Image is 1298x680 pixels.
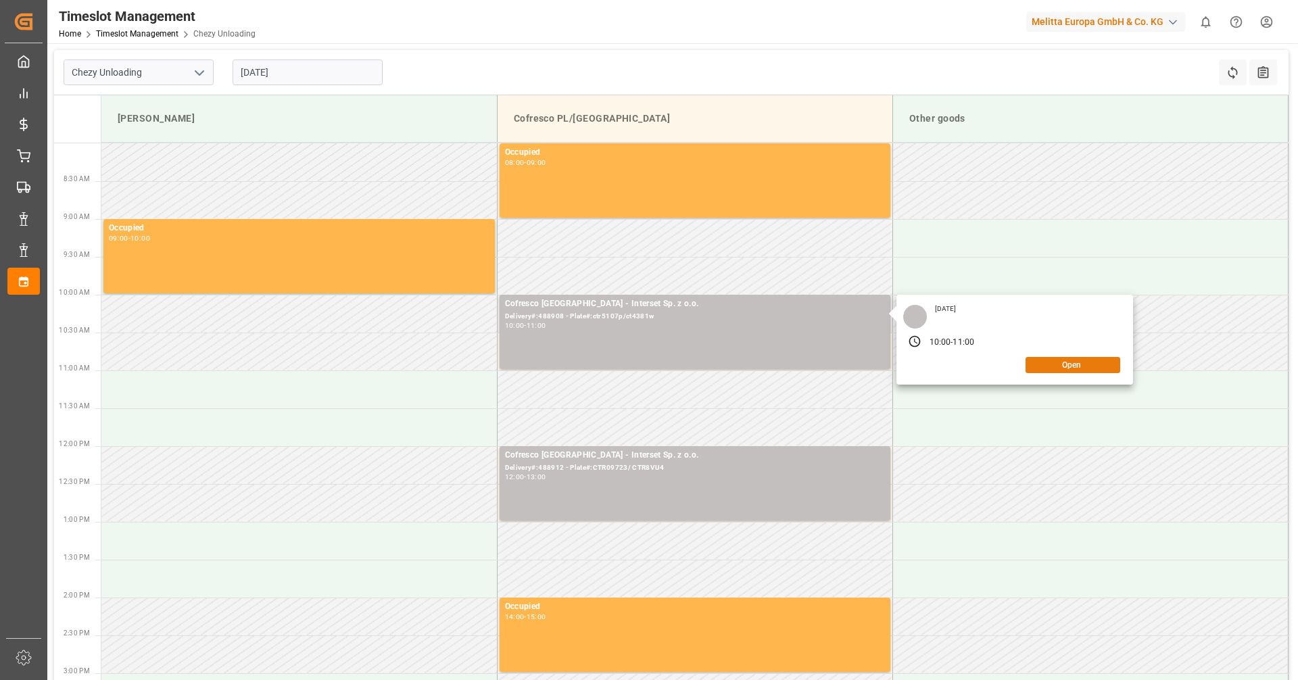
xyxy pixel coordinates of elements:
[505,322,525,329] div: 10:00
[1221,7,1251,37] button: Help Center
[64,667,90,675] span: 3:00 PM
[59,29,81,39] a: Home
[951,337,953,349] div: -
[505,462,885,474] div: Delivery#:488912 - Plate#:CTR09723/ CTR8VU4
[527,614,546,620] div: 15:00
[59,440,90,447] span: 12:00 PM
[1026,12,1185,32] div: Melitta Europa GmbH & Co. KG
[1026,9,1191,34] button: Melitta Europa GmbH & Co. KG
[59,402,90,410] span: 11:30 AM
[233,59,383,85] input: DD-MM-YYYY
[524,614,526,620] div: -
[64,213,90,220] span: 9:00 AM
[930,304,961,314] div: [DATE]
[527,474,546,480] div: 13:00
[524,160,526,166] div: -
[59,326,90,334] span: 10:30 AM
[96,29,178,39] a: Timeslot Management
[505,311,885,322] div: Delivery#:488908 - Plate#:ctr5107p/ct4381w
[64,175,90,183] span: 8:30 AM
[1026,357,1120,373] button: Open
[59,478,90,485] span: 12:30 PM
[930,337,951,349] div: 10:00
[64,554,90,561] span: 1:30 PM
[505,600,885,614] div: Occupied
[128,235,130,241] div: -
[524,474,526,480] div: -
[505,449,885,462] div: Cofresco [GEOGRAPHIC_DATA] - Interset Sp. z o.o.
[505,160,525,166] div: 08:00
[527,322,546,329] div: 11:00
[64,591,90,599] span: 2:00 PM
[59,289,90,296] span: 10:00 AM
[508,106,882,131] div: Cofresco PL/[GEOGRAPHIC_DATA]
[505,474,525,480] div: 12:00
[109,235,128,241] div: 09:00
[953,337,974,349] div: 11:00
[112,106,486,131] div: [PERSON_NAME]
[64,629,90,637] span: 2:30 PM
[59,6,256,26] div: Timeslot Management
[130,235,150,241] div: 10:00
[64,251,90,258] span: 9:30 AM
[505,297,885,311] div: Cofresco [GEOGRAPHIC_DATA] - Interset Sp. z o.o.
[524,322,526,329] div: -
[505,146,885,160] div: Occupied
[1191,7,1221,37] button: show 0 new notifications
[64,59,214,85] input: Type to search/select
[109,222,489,235] div: Occupied
[527,160,546,166] div: 09:00
[64,516,90,523] span: 1:00 PM
[904,106,1277,131] div: Other goods
[505,614,525,620] div: 14:00
[59,364,90,372] span: 11:00 AM
[189,62,209,83] button: open menu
